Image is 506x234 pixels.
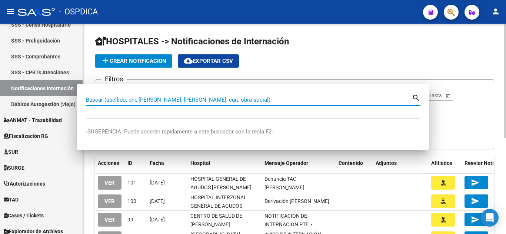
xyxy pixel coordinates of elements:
span: Mensaje Operador [264,160,308,166]
span: Adjuntos [376,160,397,166]
mat-icon: send [471,215,480,224]
span: Crear Notificacion [101,58,166,64]
datatable-header-cell: Adjuntos [373,155,428,171]
span: HOSPITALES -> Notificaciones de Internación [95,36,289,47]
span: SURGE [4,164,24,172]
datatable-header-cell: Acciones [95,155,124,171]
span: VER [104,180,115,186]
button: Open calendar [444,92,452,99]
span: 100 [127,198,136,204]
span: HOSPITAL GENERAL DE AGUDOS [PERSON_NAME][GEOGRAPHIC_DATA] [190,176,252,199]
span: Afiliados [431,160,452,166]
span: Fecha [150,160,164,166]
span: VER [104,198,115,205]
mat-icon: send [471,197,480,206]
p: -SUGERENCIA: Puede acceder rapidamente a este buscador con la tecla F2- [86,128,420,136]
datatable-header-cell: Contenido [336,155,373,171]
mat-icon: cloud_download [184,56,193,65]
span: VER [104,217,115,223]
div: [DATE] [150,179,184,187]
span: Acciones [98,160,119,166]
mat-icon: menu [6,7,15,16]
mat-icon: send [471,178,480,187]
span: TAD [4,196,19,204]
span: Exportar CSV [184,58,233,64]
span: Denuncia TAC Salvatierra Sandra Noemi [264,176,304,199]
span: 99 [127,217,133,223]
datatable-header-cell: Hospital [187,155,262,171]
mat-icon: add [101,56,110,65]
span: Contenido [339,160,363,166]
span: Derivación Gonzalez René Darío [264,198,329,204]
span: HOSPITAL INTERZONAL GENERAL DE AGUDOS [PERSON_NAME] [190,194,247,217]
span: Hospital [190,160,210,166]
span: SUR [4,148,18,156]
span: - OSPDICA [59,4,98,20]
mat-icon: person [491,7,500,16]
span: ID [127,160,132,166]
span: CENTRO DE SALUD DE [PERSON_NAME] [190,213,242,227]
h3: Filtros [101,74,127,84]
datatable-header-cell: Fecha [147,155,187,171]
span: Autorizaciones [4,180,45,188]
div: [DATE] [150,216,184,224]
datatable-header-cell: Afiliados [428,155,462,171]
mat-icon: search [412,93,420,102]
div: Open Intercom Messenger [481,209,499,227]
span: Fiscalización RG [4,132,48,140]
span: ANMAT - Trazabilidad [4,116,62,124]
div: [DATE] [150,197,184,206]
datatable-header-cell: Mensaje Operador [262,155,336,171]
datatable-header-cell: ID [124,155,147,171]
span: Casos / Tickets [4,211,44,220]
span: 101 [127,180,136,186]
